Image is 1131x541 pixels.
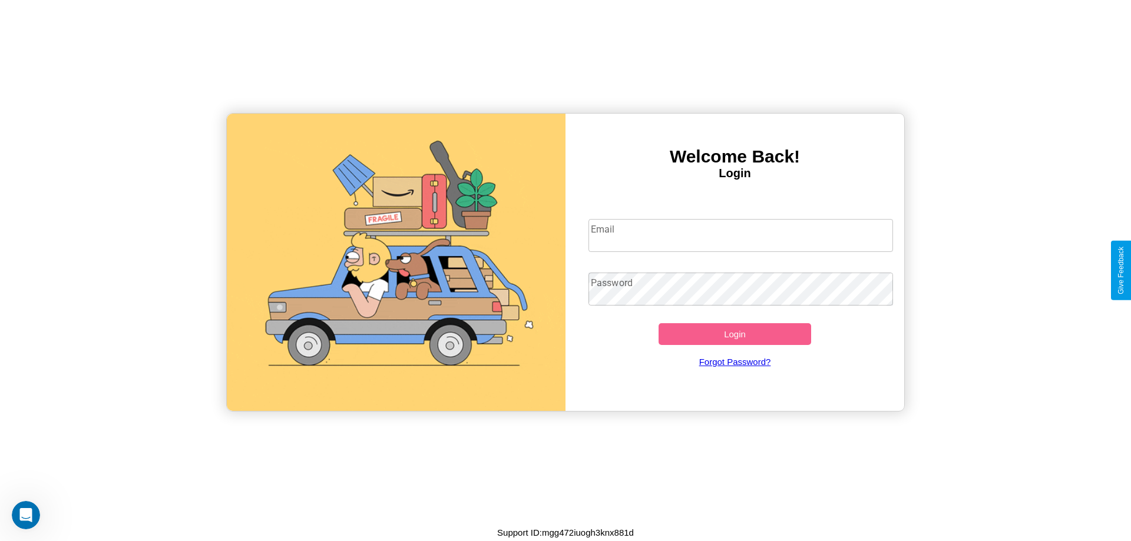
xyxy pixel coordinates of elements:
h4: Login [565,167,904,180]
div: Give Feedback [1117,247,1125,294]
button: Login [659,323,811,345]
p: Support ID: mgg472iuogh3knx881d [497,525,634,540]
iframe: Intercom live chat [12,501,40,529]
a: Forgot Password? [583,345,888,379]
img: gif [227,114,565,411]
h3: Welcome Back! [565,147,904,167]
